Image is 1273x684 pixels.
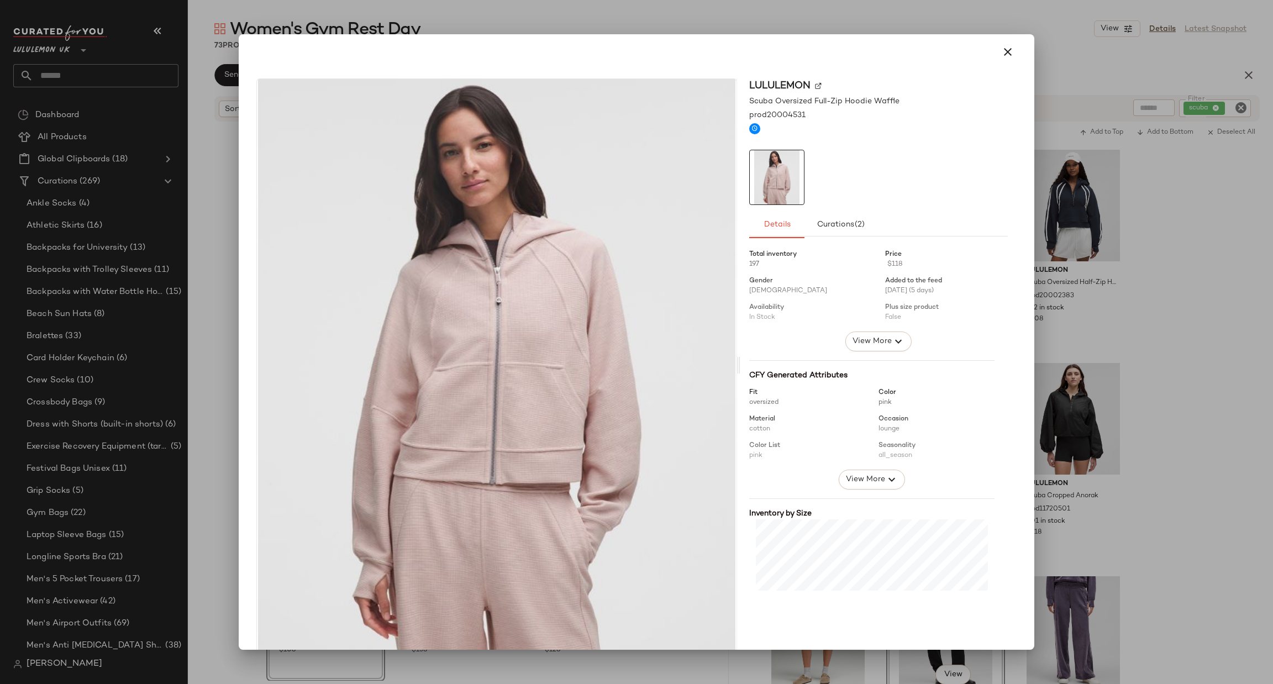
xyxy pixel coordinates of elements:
button: View More [839,470,905,490]
button: View More [845,332,912,351]
img: LW3JCVS_020436_1 [750,150,804,204]
img: svg%3e [815,82,822,89]
img: LW3JCVS_020436_1 [257,79,737,651]
span: Scuba Oversized Full-Zip Hoodie Waffle [749,96,899,107]
span: View More [845,473,885,486]
span: lululemon [749,78,811,93]
span: (2) [854,220,865,229]
span: View More [852,335,892,348]
div: CFY Generated Attributes [749,370,995,381]
div: Inventory by Size [749,508,995,519]
span: Details [763,220,790,229]
span: Curations [816,220,865,229]
span: prod20004531 [749,109,806,121]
